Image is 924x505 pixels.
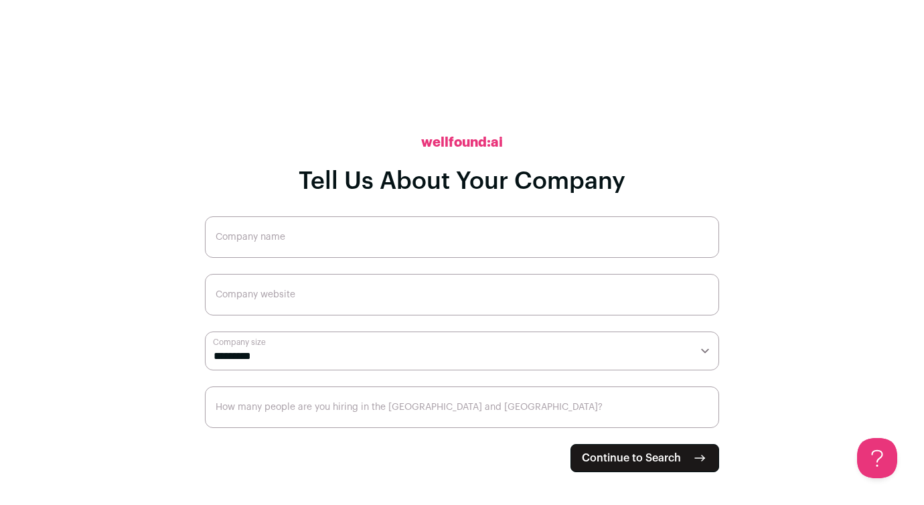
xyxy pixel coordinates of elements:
button: Continue to Search [570,444,719,472]
input: Company name [205,216,719,258]
iframe: Toggle Customer Support [857,438,897,478]
h1: Tell Us About Your Company [299,168,625,195]
span: Continue to Search [582,450,681,466]
input: How many people are you hiring in the US and Canada? [205,386,719,428]
h2: wellfound:ai [421,133,503,152]
input: Company website [205,274,719,315]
